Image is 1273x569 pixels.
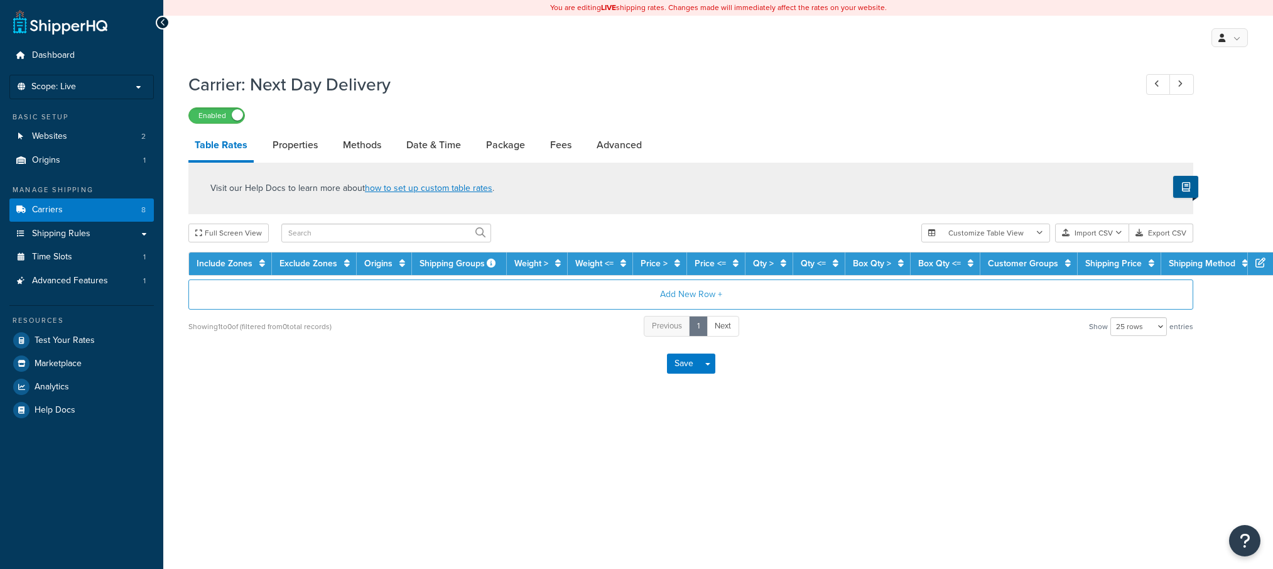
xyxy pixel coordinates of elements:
[365,182,492,195] a: how to set up custom table rates
[32,131,67,142] span: Websites
[480,130,531,160] a: Package
[9,44,154,67] a: Dashboard
[32,229,90,239] span: Shipping Rules
[35,359,82,369] span: Marketplace
[590,130,648,160] a: Advanced
[188,279,1193,310] button: Add New Row +
[364,257,393,270] a: Origins
[689,316,708,337] a: 1
[544,130,578,160] a: Fees
[9,246,154,269] li: Time Slots
[9,149,154,172] li: Origins
[1055,224,1129,242] button: Import CSV
[35,382,69,393] span: Analytics
[1169,318,1193,335] span: entries
[188,130,254,163] a: Table Rates
[143,276,146,286] span: 1
[188,318,332,335] div: Showing 1 to 0 of (filtered from 0 total records)
[188,224,269,242] button: Full Screen View
[337,130,387,160] a: Methods
[988,257,1058,270] a: Customer Groups
[31,82,76,92] span: Scope: Live
[32,50,75,61] span: Dashboard
[1173,176,1198,198] button: Show Help Docs
[1089,318,1108,335] span: Show
[188,72,1123,97] h1: Carrier: Next Day Delivery
[32,155,60,166] span: Origins
[853,257,891,270] a: Box Qty >
[141,205,146,215] span: 8
[266,130,324,160] a: Properties
[575,257,614,270] a: Weight <=
[1129,224,1193,242] button: Export CSV
[514,257,548,270] a: Weight >
[143,155,146,166] span: 1
[918,257,961,270] a: Box Qty <=
[715,320,731,332] span: Next
[210,182,494,195] p: Visit our Help Docs to learn more about .
[9,269,154,293] li: Advanced Features
[1085,257,1142,270] a: Shipping Price
[9,246,154,269] a: Time Slots1
[1146,74,1171,95] a: Previous Record
[9,376,154,398] a: Analytics
[9,399,154,421] a: Help Docs
[281,224,491,242] input: Search
[753,257,774,270] a: Qty >
[9,149,154,172] a: Origins1
[143,252,146,263] span: 1
[32,205,63,215] span: Carriers
[35,405,75,416] span: Help Docs
[9,269,154,293] a: Advanced Features1
[9,125,154,148] li: Websites
[9,125,154,148] a: Websites2
[667,354,701,374] button: Save
[921,224,1050,242] button: Customize Table View
[189,108,244,123] label: Enabled
[9,112,154,122] div: Basic Setup
[652,320,682,332] span: Previous
[9,198,154,222] a: Carriers8
[1169,74,1194,95] a: Next Record
[9,222,154,246] a: Shipping Rules
[141,131,146,142] span: 2
[197,257,252,270] a: Include Zones
[9,352,154,375] a: Marketplace
[400,130,467,160] a: Date & Time
[279,257,337,270] a: Exclude Zones
[412,252,507,275] th: Shipping Groups
[695,257,726,270] a: Price <=
[9,315,154,326] div: Resources
[35,335,95,346] span: Test Your Rates
[9,329,154,352] a: Test Your Rates
[32,276,108,286] span: Advanced Features
[644,316,690,337] a: Previous
[9,185,154,195] div: Manage Shipping
[32,252,72,263] span: Time Slots
[801,257,826,270] a: Qty <=
[9,198,154,222] li: Carriers
[601,2,616,13] b: LIVE
[1229,525,1260,556] button: Open Resource Center
[641,257,668,270] a: Price >
[1169,257,1235,270] a: Shipping Method
[707,316,739,337] a: Next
